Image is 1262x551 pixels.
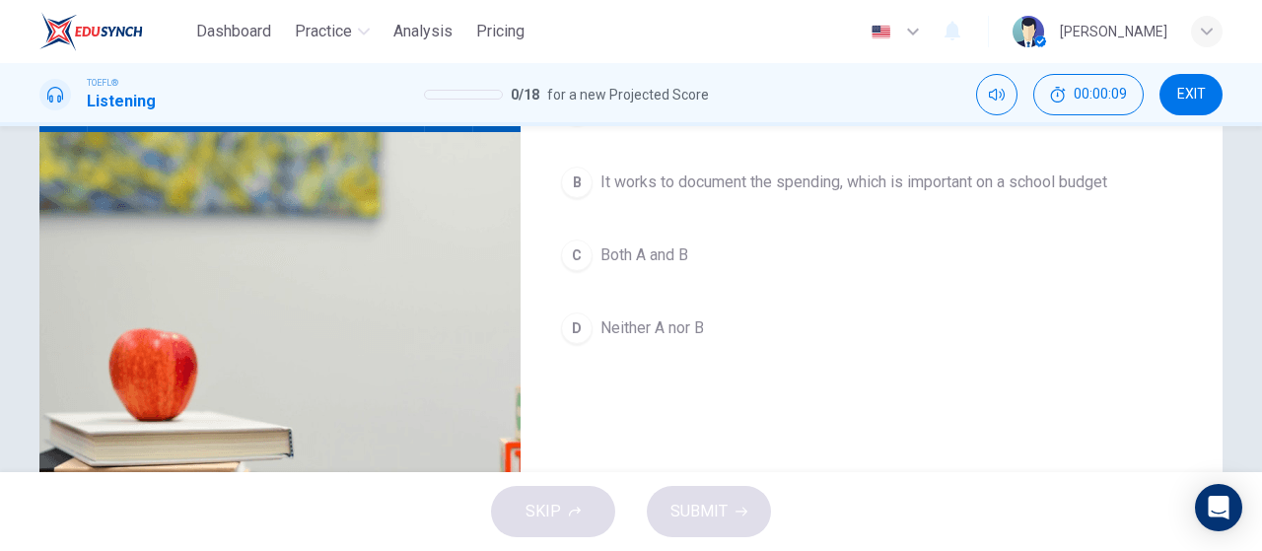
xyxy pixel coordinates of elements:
[39,12,143,51] img: EduSynch logo
[87,90,156,113] h1: Listening
[869,25,893,39] img: en
[561,240,593,271] div: C
[1033,74,1144,115] div: Hide
[87,76,118,90] span: TOEFL®
[1159,74,1223,115] button: EXIT
[552,304,1191,353] button: DNeither A nor B
[976,74,1017,115] div: Mute
[295,20,352,43] span: Practice
[561,167,593,198] div: B
[1013,16,1044,47] img: Profile picture
[561,312,593,344] div: D
[393,20,453,43] span: Analysis
[600,316,704,340] span: Neither A nor B
[1177,87,1206,103] span: EXIT
[1033,74,1144,115] button: 00:00:09
[476,20,525,43] span: Pricing
[511,83,539,106] span: 0 / 18
[287,14,378,49] button: Practice
[600,243,688,267] span: Both A and B
[600,171,1107,194] span: It works to document the spending, which is important on a school budget
[1074,87,1127,103] span: 00:00:09
[547,83,709,106] span: for a new Projected Score
[188,14,279,49] button: Dashboard
[552,231,1191,280] button: CBoth A and B
[468,14,532,49] button: Pricing
[552,158,1191,207] button: BIt works to document the spending, which is important on a school budget
[1195,484,1242,531] div: Open Intercom Messenger
[196,20,271,43] span: Dashboard
[1060,20,1167,43] div: [PERSON_NAME]
[386,14,460,49] button: Analysis
[39,12,188,51] a: EduSynch logo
